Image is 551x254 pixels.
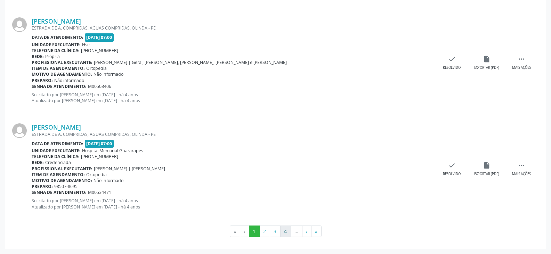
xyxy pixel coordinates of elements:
div: Resolvido [443,172,461,177]
span: [DATE] 07:00 [85,33,114,41]
b: Unidade executante: [32,42,81,48]
i:  [518,162,525,169]
span: [PERSON_NAME] | [PERSON_NAME] [94,166,165,172]
i: insert_drive_file [483,162,491,169]
span: Não informado [54,77,84,83]
div: Exportar (PDF) [474,172,499,177]
span: 98507-8695 [54,183,78,189]
b: Profissional executante: [32,166,92,172]
button: Go to page 4 [280,226,291,237]
a: [PERSON_NAME] [32,17,81,25]
button: Go to page 2 [259,226,270,237]
b: Senha de atendimento: [32,83,87,89]
b: Motivo de agendamento: [32,71,92,77]
span: Hospital Memorial Guararapes [82,148,143,154]
b: Item de agendamento: [32,65,85,71]
div: ESTRADA DE A. COMPRIDAS, AGUAS COMPRIDAS, OLINDA - PE [32,131,435,137]
p: Solicitado por [PERSON_NAME] em [DATE] - há 4 anos Atualizado por [PERSON_NAME] em [DATE] - há 4 ... [32,92,435,104]
i: check [448,55,456,63]
i: insert_drive_file [483,55,491,63]
span: [DATE] 07:00 [85,140,114,148]
button: Go to last page [311,226,322,237]
b: Telefone da clínica: [32,48,80,54]
span: Ortopedia [86,172,107,178]
p: Solicitado por [PERSON_NAME] em [DATE] - há 4 anos Atualizado por [PERSON_NAME] em [DATE] - há 4 ... [32,198,435,210]
b: Profissional executante: [32,59,92,65]
div: ESTRADA DE A. COMPRIDAS, AGUAS COMPRIDAS, OLINDA - PE [32,25,435,31]
b: Preparo: [32,77,53,83]
b: Rede: [32,159,44,165]
a: [PERSON_NAME] [32,123,81,131]
b: Senha de atendimento: [32,189,87,195]
span: Não informado [94,178,123,183]
b: Data de atendimento: [32,34,83,40]
button: Go to page 1 [249,226,260,237]
b: Unidade executante: [32,148,81,154]
b: Telefone da clínica: [32,154,80,159]
span: Própria [45,54,60,59]
b: Data de atendimento: [32,141,83,147]
span: M00534471 [88,189,111,195]
div: Mais ações [512,172,531,177]
img: img [12,123,27,138]
span: Credenciada [45,159,71,165]
b: Item de agendamento: [32,172,85,178]
b: Preparo: [32,183,53,189]
span: [PHONE_NUMBER] [81,154,118,159]
div: Resolvido [443,65,461,70]
ul: Pagination [12,226,539,237]
span: [PHONE_NUMBER] [81,48,118,54]
span: Ortopedia [86,65,107,71]
span: M00503406 [88,83,111,89]
span: Hse [82,42,90,48]
b: Rede: [32,54,44,59]
button: Go to page 3 [270,226,281,237]
img: img [12,17,27,32]
div: Exportar (PDF) [474,65,499,70]
button: Go to next page [302,226,311,237]
span: [PERSON_NAME] | Geral, [PERSON_NAME], [PERSON_NAME], [PERSON_NAME] e [PERSON_NAME] [94,59,287,65]
b: Motivo de agendamento: [32,178,92,183]
i:  [518,55,525,63]
i: check [448,162,456,169]
div: Mais ações [512,65,531,70]
span: Não informado [94,71,123,77]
